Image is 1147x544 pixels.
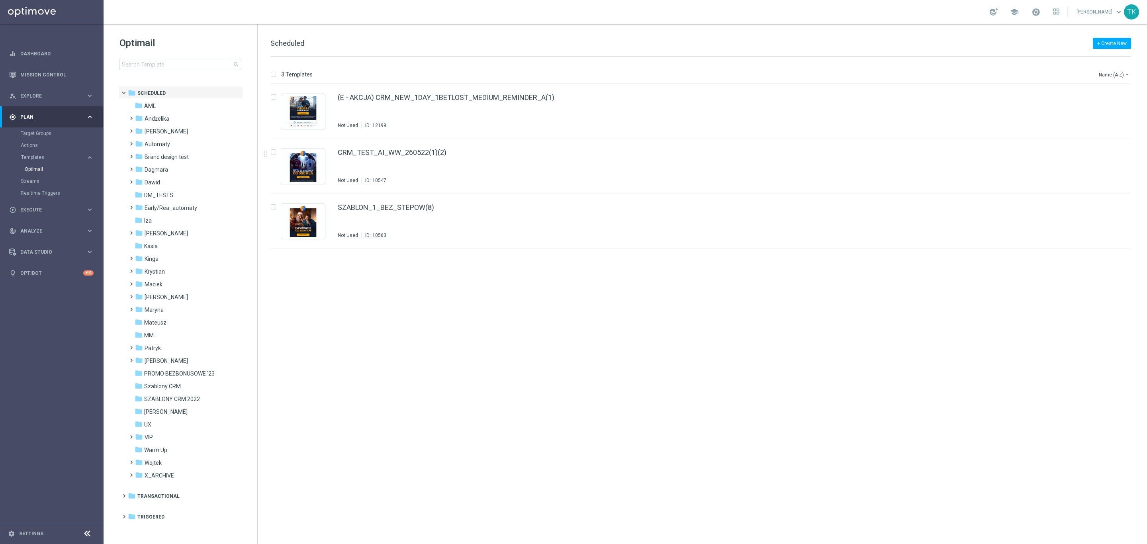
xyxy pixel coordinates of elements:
[9,228,94,234] div: track_changes Analyze keyboard_arrow_right
[262,139,1145,194] div: Press SPACE to select this row.
[86,206,94,213] i: keyboard_arrow_right
[9,206,86,213] div: Execute
[135,127,143,135] i: folder
[8,530,15,537] i: settings
[145,153,189,160] span: Brand design test
[135,229,143,237] i: folder
[145,268,165,275] span: Krystian
[20,94,86,98] span: Explore
[137,493,180,500] span: Transactional
[9,64,94,85] div: Mission Control
[145,472,174,479] span: X_ARCHIVE
[135,471,143,479] i: folder
[338,149,446,156] a: CRM_TEST_AI_WW_260522(1)(2)
[145,434,153,441] span: VIP
[144,383,181,390] span: Szablony CRM
[144,243,158,250] span: Kasia
[21,190,83,196] a: Realtime Triggers
[1098,70,1131,79] button: Name (A-Z)arrow_drop_down
[1076,6,1124,18] a: [PERSON_NAME]keyboard_arrow_down
[145,344,161,352] span: Patryk
[145,128,188,135] span: Antoni L.
[9,227,86,235] div: Analyze
[86,92,94,100] i: keyboard_arrow_right
[9,227,16,235] i: track_changes
[21,187,103,199] div: Realtime Triggers
[9,72,94,78] button: Mission Control
[9,51,94,57] button: equalizer Dashboard
[21,130,83,137] a: Target Groups
[145,166,168,173] span: Dagmara
[9,93,94,99] div: person_search Explore keyboard_arrow_right
[9,43,94,64] div: Dashboard
[9,206,16,213] i: play_circle_outline
[144,217,152,224] span: Iza
[86,154,94,161] i: keyboard_arrow_right
[145,204,197,211] span: Early/Rea_automaty
[21,178,83,184] a: Streams
[135,191,143,199] i: folder
[135,140,143,148] i: folder
[135,153,143,160] i: folder
[144,446,167,454] span: Warm Up
[145,115,169,122] span: Andżelika
[135,331,143,339] i: folder
[21,151,103,175] div: Templates
[283,151,323,182] img: 10547.jpeg
[233,61,239,68] span: search
[20,64,94,85] a: Mission Control
[135,420,143,428] i: folder
[372,177,386,184] div: 10547
[144,395,200,403] span: SZABLONY CRM 2022
[338,204,434,211] a: SZABLON_1_BEZ_STEPOW(8)
[9,270,16,277] i: lightbulb
[83,270,94,276] div: +10
[262,194,1145,249] div: Press SPACE to select this row.
[338,94,554,101] a: (E - AKCJA) CRM_NEW_1DAY_1BETLOST_MEDIUM_REMINDER_A(1)
[135,433,143,441] i: folder
[362,122,386,129] div: ID:
[135,216,143,224] i: folder
[128,513,136,521] i: folder
[135,369,143,377] i: folder
[135,178,143,186] i: folder
[1114,8,1123,16] span: keyboard_arrow_down
[9,262,94,284] div: Optibot
[20,115,86,119] span: Plan
[21,142,83,149] a: Actions
[270,39,304,47] span: Scheduled
[135,305,143,313] i: folder
[372,232,386,239] div: 10563
[144,102,156,110] span: AML
[145,230,188,237] span: Kamil N.
[20,262,83,284] a: Optibot
[128,492,136,500] i: folder
[21,154,94,160] button: Templates keyboard_arrow_right
[20,207,86,212] span: Execute
[144,319,166,326] span: Mateusz
[135,102,143,110] i: folder
[281,71,313,78] p: 3 Templates
[145,294,188,301] span: Marcin G.
[9,113,16,121] i: gps_fixed
[135,382,143,390] i: folder
[137,90,166,97] span: Scheduled
[9,113,86,121] div: Plan
[135,395,143,403] i: folder
[135,293,143,301] i: folder
[21,175,103,187] div: Streams
[362,177,386,184] div: ID:
[9,249,86,256] div: Data Studio
[338,177,358,184] div: Not Used
[135,407,143,415] i: folder
[135,318,143,326] i: folder
[9,114,94,120] div: gps_fixed Plan keyboard_arrow_right
[137,513,164,521] span: Triggered
[9,249,94,255] button: Data Studio keyboard_arrow_right
[145,459,162,466] span: Wojtek
[145,281,162,288] span: Maciek
[135,165,143,173] i: folder
[9,270,94,276] div: lightbulb Optibot +10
